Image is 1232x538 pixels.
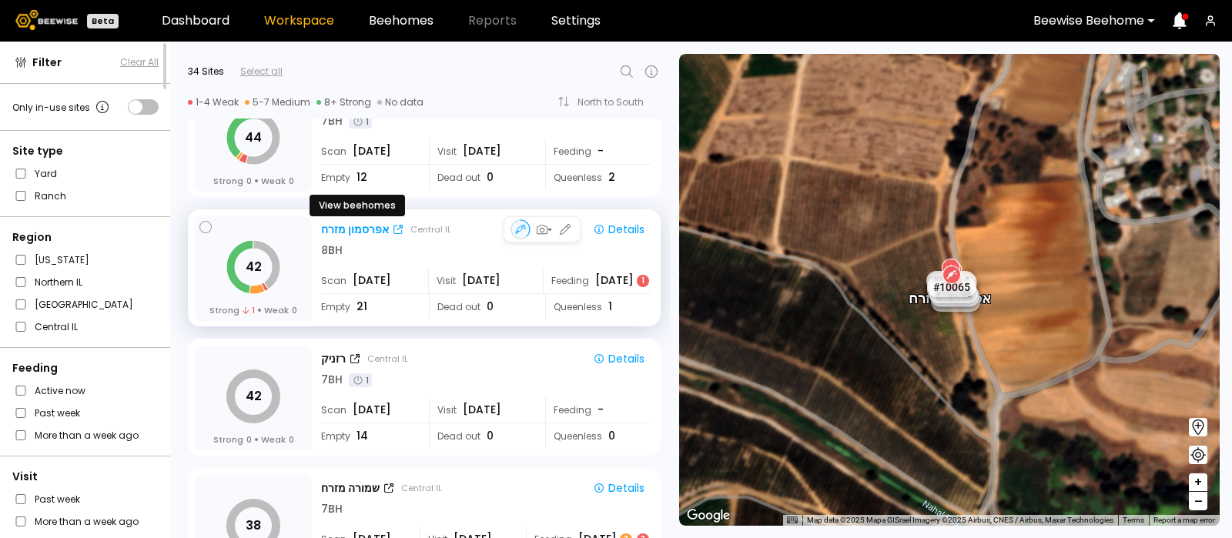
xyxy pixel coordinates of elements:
span: 14 [357,428,368,444]
tspan: 44 [245,129,262,146]
div: Central IL [410,223,451,236]
span: 0 [246,175,252,187]
span: Filter [32,55,62,71]
span: [DATE] [463,143,501,159]
div: Dead out [429,294,534,319]
div: 1-4 Weak [188,96,239,109]
div: - [598,143,605,159]
div: Details [593,352,644,366]
button: Details [587,349,651,369]
span: [DATE] [353,272,391,289]
span: [DATE] [463,402,501,418]
div: Scan [321,139,418,164]
div: # 10228 [931,292,980,312]
div: Dead out [429,423,534,449]
span: [DATE] [353,143,391,159]
div: # 10065 [927,277,976,297]
span: 12 [357,169,367,185]
div: אפרסמון מזרח [321,222,389,238]
div: Only in-use sites [12,98,112,116]
label: [GEOGRAPHIC_DATA] [35,296,133,312]
label: More than a week ago [35,427,139,443]
div: 7 BH [321,113,343,129]
div: North to South [577,98,654,107]
div: Feeding [545,139,651,164]
div: Empty [321,294,418,319]
div: Central IL [367,353,408,365]
div: 34 Sites [188,65,224,79]
div: 1 [349,373,372,387]
tspan: 42 [246,258,262,276]
label: Active now [35,383,85,399]
div: View beehomes [310,195,405,216]
a: Report a map error [1153,516,1215,524]
a: Open this area in Google Maps (opens a new window) [683,506,734,526]
span: 0 [487,299,494,315]
div: 1 [637,275,649,287]
span: + [1193,473,1203,492]
tspan: 42 [246,387,262,405]
a: Workspace [264,15,334,27]
label: Past week [35,491,80,507]
label: More than a week ago [35,513,139,530]
a: Terms (opens in new tab) [1123,516,1144,524]
div: 7 BH [321,372,343,388]
span: 0 [487,169,494,185]
button: Details [587,219,651,239]
button: – [1189,492,1207,510]
div: Site type [12,143,159,159]
div: Beta [87,14,119,28]
label: [US_STATE] [35,252,89,268]
img: Google [683,506,734,526]
div: Details [593,481,644,495]
span: 0 [289,433,294,446]
div: Details [593,222,644,236]
span: 1 [608,299,612,315]
div: Visit [429,139,534,164]
label: Ranch [35,188,66,204]
div: # 10058 [930,287,979,307]
div: Strong Weak [213,433,294,446]
div: 8 BH [321,242,343,259]
div: שמורה מזרח [321,480,380,496]
div: Queenless [545,423,651,449]
label: Past week [35,405,80,421]
span: 0 [487,428,494,444]
div: Queenless [545,165,651,190]
div: Feeding [543,268,651,293]
div: Select all [240,65,283,79]
span: 2 [608,169,615,185]
div: - [598,402,605,418]
span: Map data ©2025 Mapa GISrael Imagery ©2025 Airbus, CNES / Airbus, Maxar Technologies [807,516,1113,524]
div: Visit [429,397,534,423]
div: # 10248 [929,283,978,303]
span: Reports [468,15,517,27]
a: Settings [551,15,601,27]
button: + [1189,473,1207,492]
div: 8+ Strong [316,96,371,109]
button: Clear All [120,55,159,69]
div: Strong Weak [213,175,294,187]
div: # 10064 [926,270,976,290]
img: Beewise logo [15,10,78,30]
label: Northern IL [35,274,82,290]
a: Beehomes [369,15,434,27]
button: Details [587,478,651,498]
div: Queenless [545,294,651,319]
div: Feeding [545,397,651,423]
div: Empty [321,165,418,190]
tspan: 38 [246,516,261,534]
span: [DATE] [353,402,391,418]
div: [DATE] [595,272,651,289]
div: 1 [349,115,372,129]
div: # 10144 [930,286,979,306]
div: Visit [428,268,534,293]
div: Region [12,229,159,246]
div: Feeding [12,360,159,376]
span: [DATE] [462,272,500,289]
span: 0 [289,175,294,187]
span: 0 [608,428,615,444]
label: Yard [35,165,57,182]
div: Strong Weak [209,304,297,316]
